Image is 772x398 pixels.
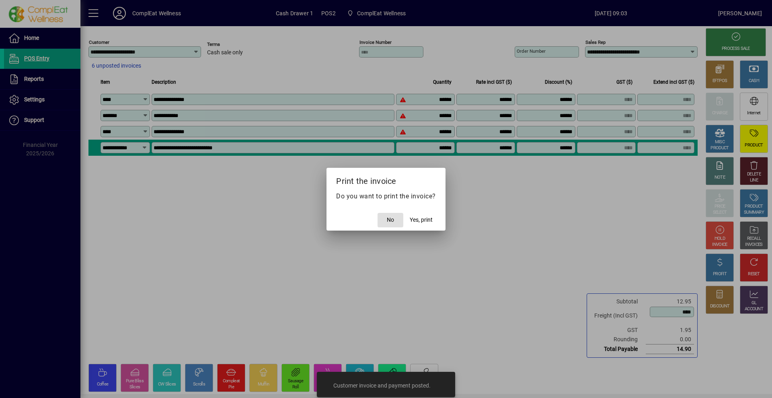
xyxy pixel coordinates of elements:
[378,213,403,227] button: No
[410,216,433,224] span: Yes, print
[407,213,436,227] button: Yes, print
[326,168,446,191] h2: Print the invoice
[387,216,394,224] span: No
[336,192,436,201] p: Do you want to print the invoice?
